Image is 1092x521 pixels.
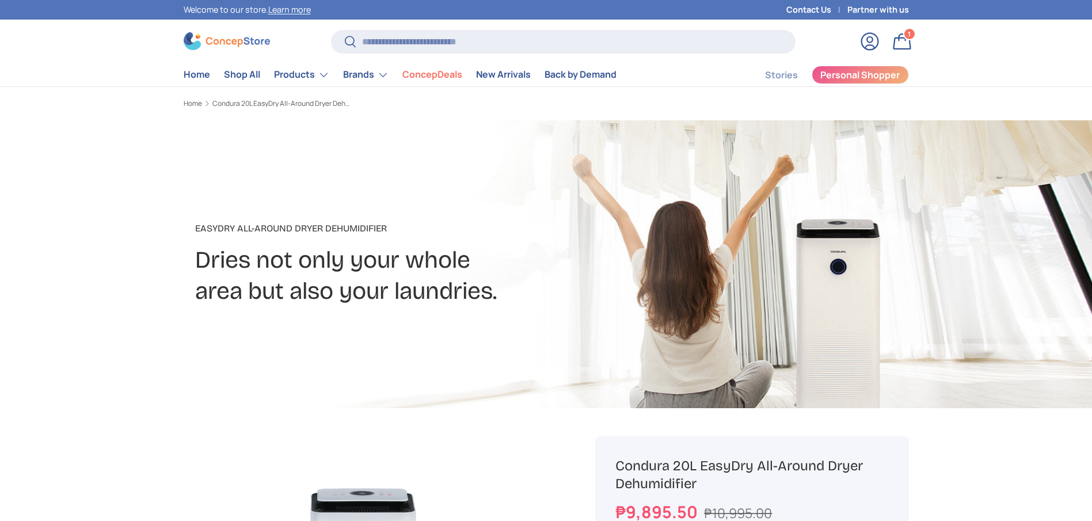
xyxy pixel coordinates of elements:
[274,63,329,86] a: Products
[545,63,617,86] a: Back by Demand
[847,3,909,16] a: Partner with us
[184,98,568,109] nav: Breadcrumbs
[336,63,395,86] summary: Brands
[343,63,389,86] a: Brands
[908,29,911,38] span: 1
[476,63,531,86] a: New Arrivals
[267,63,336,86] summary: Products
[615,457,888,493] h1: Condura 20L EasyDry All-Around Dryer Dehumidifier
[184,3,311,16] p: Welcome to our store.
[268,4,311,15] a: Learn more
[184,100,202,107] a: Home
[184,63,617,86] nav: Primary
[812,66,909,84] a: Personal Shopper
[224,63,260,86] a: Shop All
[402,63,462,86] a: ConcepDeals
[184,63,210,86] a: Home
[184,32,270,50] img: ConcepStore
[195,245,637,307] h2: Dries not only your whole area but also your laundries.
[195,222,637,235] p: EasyDry All-Around Dryer Dehumidifier
[212,100,351,107] a: Condura 20L EasyDry All-Around Dryer Dehumidifier
[820,70,900,79] span: Personal Shopper
[765,64,798,86] a: Stories
[786,3,847,16] a: Contact Us
[737,63,909,86] nav: Secondary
